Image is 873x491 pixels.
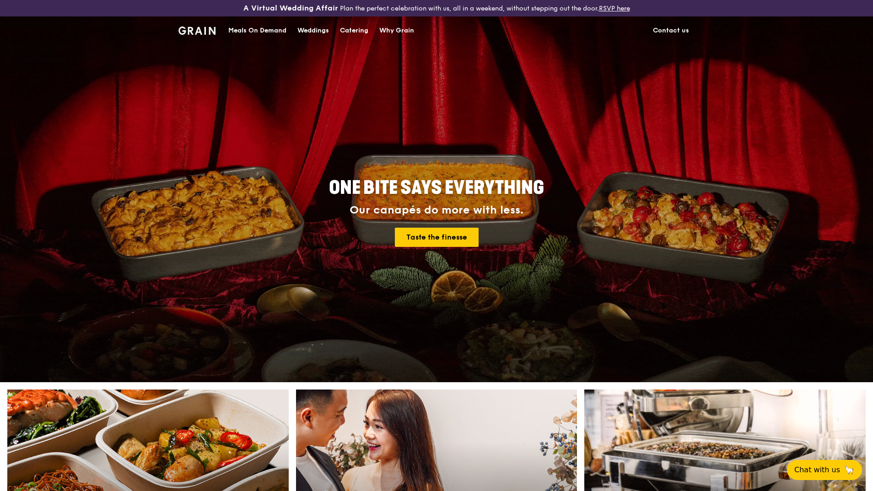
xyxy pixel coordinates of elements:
[173,4,700,13] div: Plan the perfect celebration with us, all in a weekend, without stepping out the door.
[272,204,601,217] div: Our canapés do more with less.
[243,4,338,13] h3: A Virtual Wedding Affair
[178,27,216,35] img: Grain
[599,5,630,12] a: RSVP here
[844,464,855,475] span: 🦙
[329,177,544,199] span: ONE BITE SAYS EVERYTHING
[292,17,334,44] a: Weddings
[334,17,374,44] a: Catering
[787,460,862,480] button: Chat with us🦙
[178,16,216,43] a: GrainGrain
[379,17,414,44] div: Why Grain
[297,17,329,44] div: Weddings
[228,17,286,44] div: Meals On Demand
[374,17,420,44] a: Why Grain
[794,464,840,475] span: Chat with us
[647,17,695,44] a: Contact us
[340,17,368,44] div: Catering
[395,228,479,247] a: Taste the finesse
